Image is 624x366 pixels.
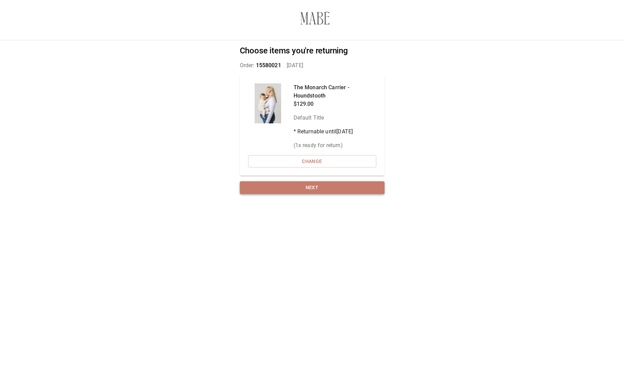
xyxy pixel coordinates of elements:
[294,100,376,108] p: $129.00
[294,83,376,100] p: The Monarch Carrier - Houndstooth
[240,181,385,194] button: Next
[294,141,376,150] p: ( 1 x ready for return)
[294,114,376,122] p: Default Title
[300,5,330,35] img: 3671f2-3.myshopify.com-a63cb35b-e478-4aa6-86b9-acdf2590cc8d
[294,128,376,136] p: * Returnable until [DATE]
[240,46,385,56] h2: Choose items you're returning
[248,155,376,168] button: Change
[240,61,385,70] p: Order: [DATE]
[256,62,281,69] span: 15580021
